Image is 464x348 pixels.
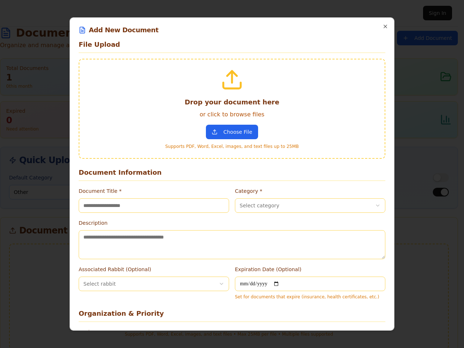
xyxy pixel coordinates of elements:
[235,188,262,194] label: Category *
[235,266,302,272] label: Expiration Date (Optional)
[235,294,385,300] p: Set for documents that expire (insurance, health certificates, etc.)
[79,308,385,322] h3: Organization & Priority
[79,329,125,335] label: Mark as Important
[88,144,376,149] p: Supports PDF, Word, Excel, images, and text files up to 25MB
[88,97,376,107] h3: Drop your document here
[79,266,151,272] label: Associated Rabbit (Optional)
[79,167,385,181] h3: Document Information
[79,40,385,53] h3: File Upload
[79,188,121,194] label: Document Title *
[79,26,385,34] h2: Add New Document
[206,125,258,139] button: Choose File
[79,220,108,226] label: Description
[88,110,376,119] p: or click to browse files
